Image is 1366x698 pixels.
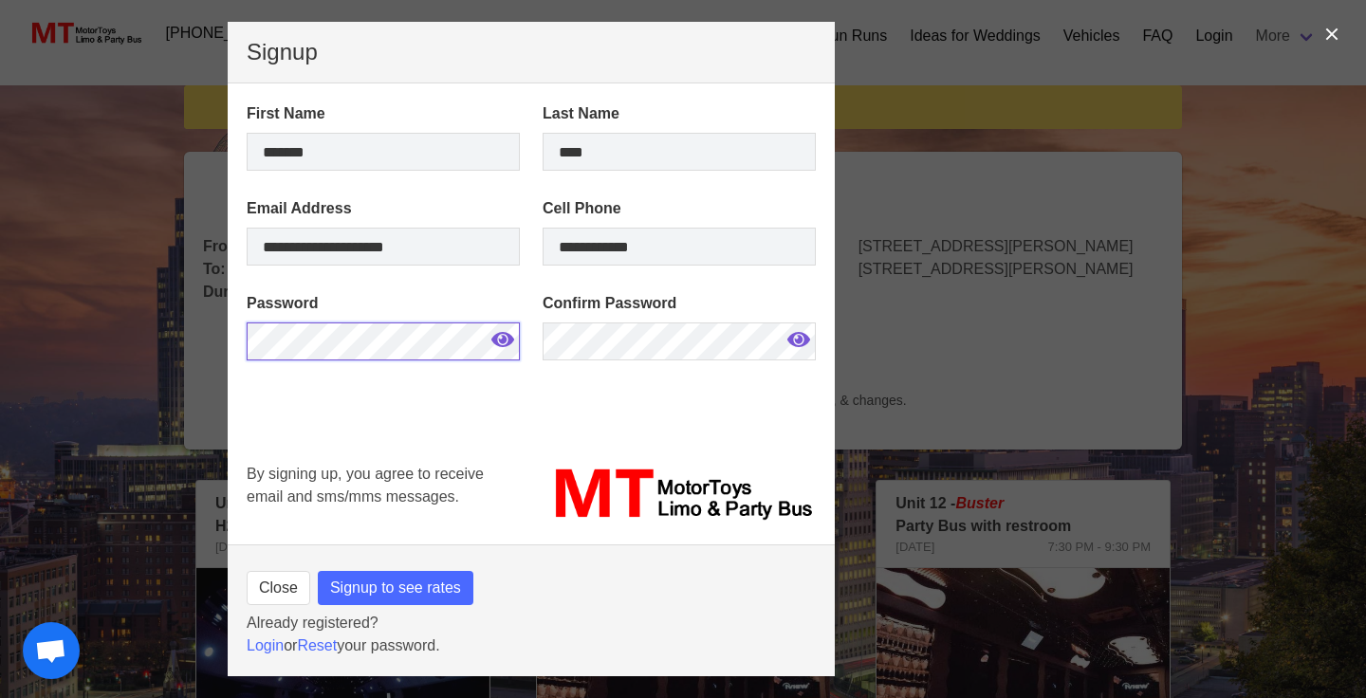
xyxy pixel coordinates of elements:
[247,41,816,64] p: Signup
[23,622,80,679] div: Open chat
[247,571,310,605] button: Close
[318,571,473,605] button: Signup to see rates
[247,634,816,657] p: or your password.
[247,637,284,653] a: Login
[543,463,816,525] img: MT_logo_name.png
[247,197,520,220] label: Email Address
[247,612,816,634] p: Already registered?
[543,197,816,220] label: Cell Phone
[247,102,520,125] label: First Name
[330,577,461,599] span: Signup to see rates
[235,451,531,537] div: By signing up, you agree to receive email and sms/mms messages.
[247,387,535,529] iframe: reCAPTCHA
[297,637,337,653] a: Reset
[247,292,520,315] label: Password
[543,102,816,125] label: Last Name
[543,292,816,315] label: Confirm Password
